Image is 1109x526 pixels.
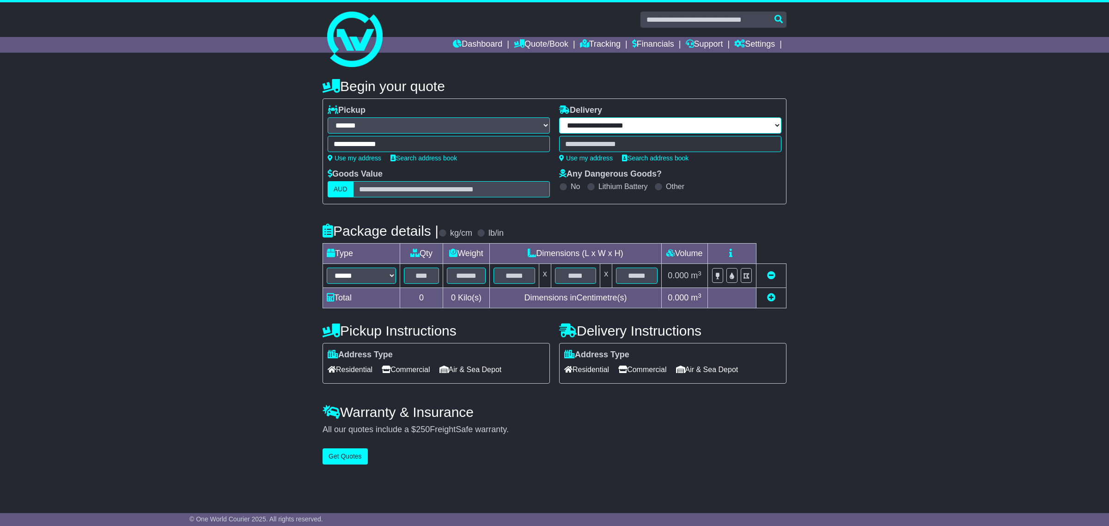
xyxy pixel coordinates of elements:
[698,270,701,277] sup: 3
[691,293,701,302] span: m
[323,244,400,264] td: Type
[676,362,738,377] span: Air & Sea Depot
[328,181,353,197] label: AUD
[323,79,786,94] h4: Begin your quote
[328,154,381,162] a: Use my address
[323,288,400,308] td: Total
[328,350,393,360] label: Address Type
[598,182,648,191] label: Lithium Battery
[559,154,613,162] a: Use my address
[323,323,550,338] h4: Pickup Instructions
[390,154,457,162] a: Search address book
[323,404,786,420] h4: Warranty & Insurance
[443,288,490,308] td: Kilo(s)
[328,169,383,179] label: Goods Value
[450,228,472,239] label: kg/cm
[443,244,490,264] td: Weight
[514,37,568,53] a: Quote/Book
[323,448,368,465] button: Get Quotes
[767,271,775,280] a: Remove this item
[189,515,323,523] span: © One World Courier 2025. All rights reserved.
[400,244,443,264] td: Qty
[580,37,621,53] a: Tracking
[698,292,701,299] sup: 3
[734,37,775,53] a: Settings
[539,264,551,288] td: x
[668,293,689,302] span: 0.000
[323,425,786,435] div: All our quotes include a $ FreightSafe warranty.
[564,350,629,360] label: Address Type
[571,182,580,191] label: No
[767,293,775,302] a: Add new item
[328,105,366,116] label: Pickup
[382,362,430,377] span: Commercial
[661,244,707,264] td: Volume
[488,228,504,239] label: lb/in
[632,37,674,53] a: Financials
[666,182,684,191] label: Other
[559,105,602,116] label: Delivery
[668,271,689,280] span: 0.000
[489,244,661,264] td: Dimensions (L x W x H)
[622,154,689,162] a: Search address book
[416,425,430,434] span: 250
[559,169,662,179] label: Any Dangerous Goods?
[453,37,502,53] a: Dashboard
[439,362,502,377] span: Air & Sea Depot
[328,362,372,377] span: Residential
[451,293,456,302] span: 0
[691,271,701,280] span: m
[400,288,443,308] td: 0
[323,223,439,239] h4: Package details |
[564,362,609,377] span: Residential
[618,362,666,377] span: Commercial
[600,264,612,288] td: x
[686,37,723,53] a: Support
[559,323,786,338] h4: Delivery Instructions
[489,288,661,308] td: Dimensions in Centimetre(s)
